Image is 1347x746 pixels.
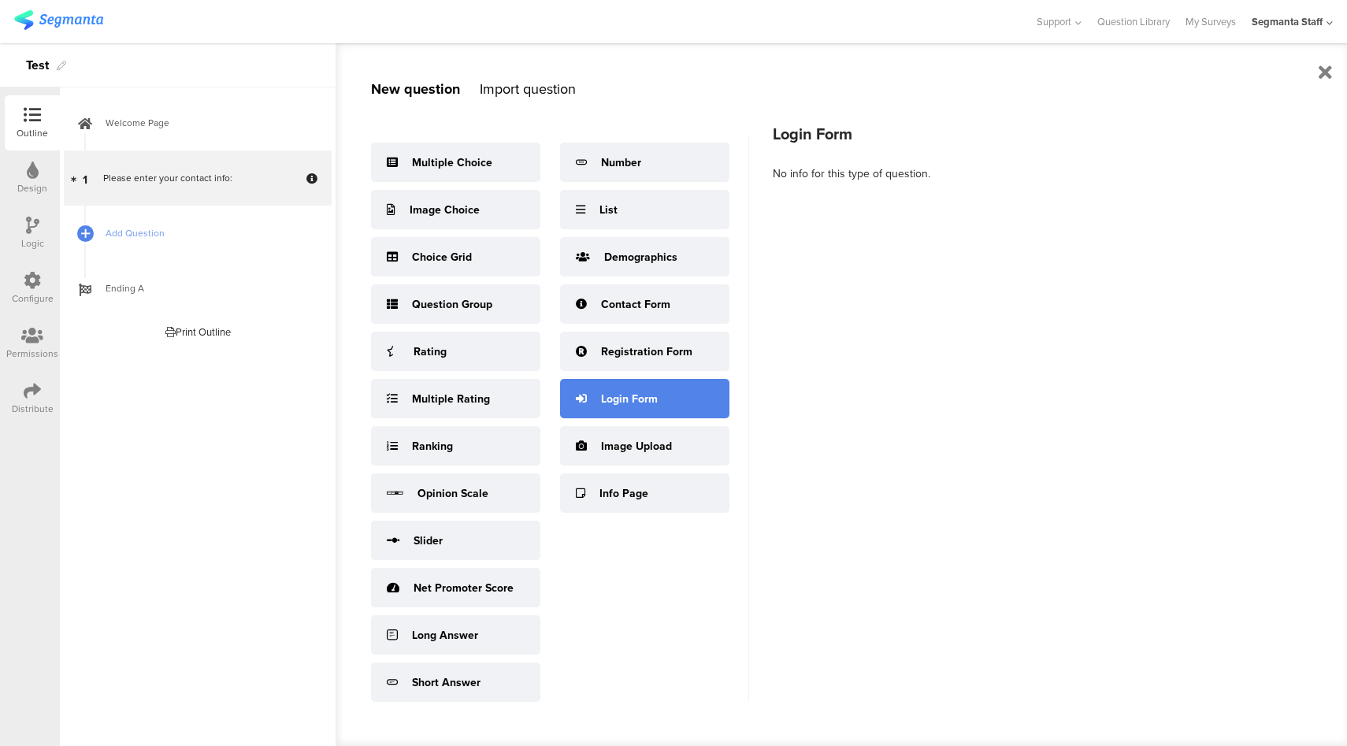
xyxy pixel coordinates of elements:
[414,343,447,360] div: Rating
[604,249,677,265] div: Demographics
[106,280,307,296] span: Ending A
[6,347,58,361] div: Permissions
[414,580,514,596] div: Net Promoter Score
[601,296,670,313] div: Contact Form
[64,95,332,150] a: Welcome Page
[417,485,488,502] div: Opinion Scale
[17,181,47,195] div: Design
[371,79,460,99] div: New question
[17,126,48,140] div: Outline
[1252,14,1323,29] div: Segmanta Staff
[601,391,658,407] div: Login Form
[412,154,492,171] div: Multiple Choice
[21,236,44,251] div: Logic
[1037,14,1071,29] span: Support
[165,325,231,340] div: Print Outline
[83,169,87,187] span: 1
[412,249,472,265] div: Choice Grid
[412,438,453,455] div: Ranking
[64,150,332,206] a: 1 Please enter your contact info:
[599,485,648,502] div: Info Page
[480,79,576,99] div: Import question
[412,674,481,691] div: Short Answer
[26,53,49,78] div: Test
[14,10,103,30] img: segmanta logo
[410,202,480,218] div: Image Choice
[412,627,478,644] div: Long Answer
[106,225,307,241] span: Add Question
[601,438,672,455] div: Image Upload
[773,122,1324,146] div: Login Form
[12,402,54,416] div: Distribute
[599,202,618,218] div: List
[601,343,692,360] div: Registration Form
[103,170,291,186] div: Please enter your contact info:
[601,154,641,171] div: Number
[106,115,307,131] span: Welcome Page
[12,291,54,306] div: Configure
[412,296,492,313] div: Question Group
[414,533,443,549] div: Slider
[412,391,490,407] div: Multiple Rating
[64,261,332,316] a: Ending A
[773,165,1324,182] div: No info for this type of question.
